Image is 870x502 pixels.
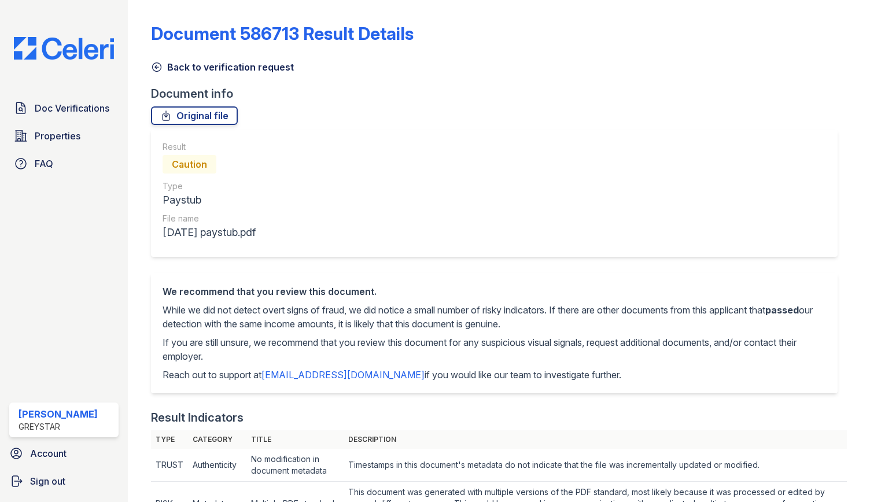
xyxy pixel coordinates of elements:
td: TRUST [151,449,188,482]
th: Description [344,430,847,449]
a: FAQ [9,152,119,175]
span: FAQ [35,157,53,171]
div: [PERSON_NAME] [19,407,98,421]
span: Sign out [30,474,65,488]
img: CE_Logo_Blue-a8612792a0a2168367f1c8372b55b34899dd931a85d93a1a3d3e32e68fde9ad4.png [5,37,123,60]
a: Doc Verifications [9,97,119,120]
a: Back to verification request [151,60,294,74]
th: Title [246,430,344,449]
th: Type [151,430,188,449]
div: Result Indicators [151,409,244,426]
div: Greystar [19,421,98,433]
span: Doc Verifications [35,101,109,115]
div: We recommend that you review this document. [163,285,826,298]
span: passed [765,304,799,316]
p: If you are still unsure, we recommend that you review this document for any suspicious visual sig... [163,335,826,363]
div: Caution [163,155,216,174]
a: [EMAIL_ADDRESS][DOMAIN_NAME] [261,369,425,381]
a: Properties [9,124,119,147]
a: Original file [151,106,238,125]
a: Sign out [5,470,123,493]
span: Account [30,446,67,460]
p: Reach out to support at if you would like our team to investigate further. [163,368,826,382]
th: Category [188,430,247,449]
div: Paystub [163,192,256,208]
td: Authenticity [188,449,247,482]
div: Result [163,141,256,153]
div: [DATE] paystub.pdf [163,224,256,241]
a: Document 586713 Result Details [151,23,414,44]
div: Document info [151,86,847,102]
a: Account [5,442,123,465]
div: Type [163,180,256,192]
td: No modification in document metadata [246,449,344,482]
td: Timestamps in this document's metadata do not indicate that the file was incrementally updated or... [344,449,847,482]
span: Properties [35,129,80,143]
p: While we did not detect overt signs of fraud, we did notice a small number of risky indicators. I... [163,303,826,331]
div: File name [163,213,256,224]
